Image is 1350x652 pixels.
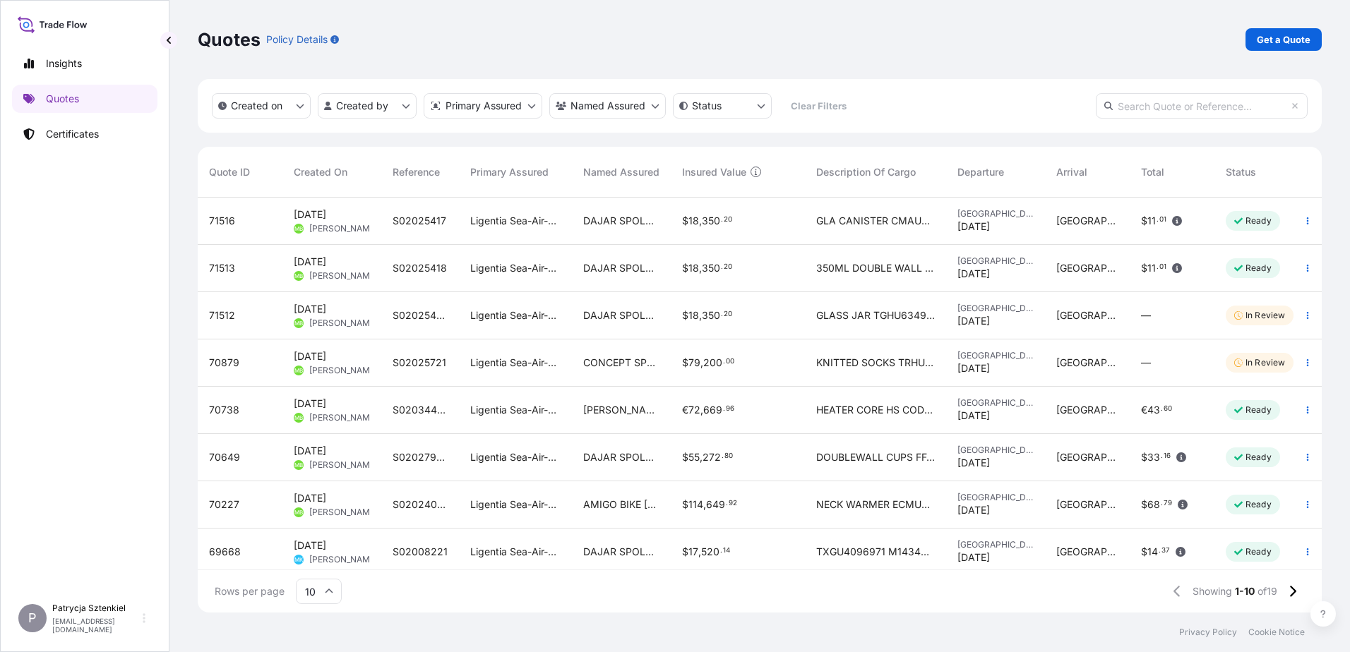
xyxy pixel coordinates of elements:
span: 72 [688,405,700,415]
span: 14 [1147,547,1158,557]
span: S02025418 [393,261,447,275]
a: Get a Quote [1246,28,1322,51]
p: Clear Filters [791,99,847,113]
span: — [1141,308,1151,322]
span: 17 [688,547,698,557]
span: KNITTED SOCKS TRHU8335490 40hc, 9100,00kgs, 64,680 m3, 2000ctn TLLU5670779 40hc , 9100,00kgs, 64,... [816,356,935,370]
span: [GEOGRAPHIC_DATA] [957,539,1034,550]
span: 79 [688,358,700,368]
span: $ [682,216,688,226]
span: Ligentia Sea-Air-Rail Sp. z o.o. [470,403,561,417]
p: Get a Quote [1257,32,1310,47]
p: Insights [46,56,82,71]
span: 350ML DOUBLE WALL GLA TLLU8882616 40HC, 6112,000 KGS, 52,808 M3, 3820 CTN [816,261,935,275]
span: [PERSON_NAME] [309,507,378,518]
span: . [1159,548,1161,553]
span: 350 [702,263,720,273]
a: Quotes [12,85,157,113]
span: [GEOGRAPHIC_DATA] [1056,356,1118,370]
span: [DATE] [957,550,990,565]
span: 37 [1161,548,1170,553]
span: 200 [703,358,722,368]
span: DAJAR SPOLKA Z O. O. [583,214,659,228]
span: [GEOGRAPHIC_DATA] [1056,450,1118,464]
span: $ [682,500,688,509]
span: [PERSON_NAME] [309,365,378,376]
span: AMIGO BIKE [PERSON_NAME] [583,497,659,512]
span: 96 [726,406,734,411]
span: , [698,547,701,557]
span: $ [682,263,688,273]
span: 80 [724,454,733,459]
span: [DATE] [957,456,990,470]
p: Ready [1246,262,1272,274]
span: 11 [1147,263,1156,273]
p: Ready [1246,499,1272,510]
p: Created on [231,99,282,113]
span: 69668 [209,545,241,559]
span: [GEOGRAPHIC_DATA] [1056,497,1118,512]
span: GLA CANISTER CMAU5779578 40HC, 8018,400 KGS, 53,840 KGS [816,214,935,228]
span: 33 [1147,452,1160,462]
span: 16 [1164,454,1171,459]
span: [GEOGRAPHIC_DATA] [1056,545,1118,559]
button: cargoOwner Filter options [549,93,666,119]
span: [GEOGRAPHIC_DATA] [1056,308,1118,322]
span: DAJAR SPOLKA Z O. O. [583,308,659,322]
span: 20 [724,265,732,270]
span: S02025402 [393,308,448,322]
p: Ready [1246,546,1272,557]
span: , [699,310,702,320]
p: In Review [1246,357,1285,368]
span: 01 [1159,217,1166,222]
span: Primary Assured [470,165,549,179]
span: , [700,405,703,415]
span: DOUBLEWALL CUPS FFAU5651348 OOLKFH1852 40HC 9771.00 KG 68.00 M3 853 CTN [816,450,935,464]
a: Certificates [12,120,157,148]
span: [DATE] [294,302,326,316]
span: . [1157,265,1159,270]
span: MK [294,553,303,567]
span: . [1161,406,1163,411]
span: [GEOGRAPHIC_DATA] [1056,403,1118,417]
span: $ [682,452,688,462]
span: 350 [702,216,720,226]
span: Created On [294,165,347,179]
p: Ready [1246,452,1272,463]
span: [DATE] [957,361,990,375]
span: $ [1141,500,1147,509]
a: Privacy Policy [1179,627,1237,638]
span: 649 [706,500,725,509]
span: , [699,216,702,226]
span: 00 [726,359,734,364]
span: 71512 [209,308,235,322]
a: Insights [12,49,157,78]
span: 114 [688,500,703,509]
span: MB [294,458,303,472]
span: 520 [701,547,719,557]
span: [DATE] [294,444,326,458]
span: , [699,263,702,273]
span: Showing [1193,584,1232,598]
span: [PERSON_NAME] [309,459,378,471]
span: 71516 [209,214,235,228]
span: [DATE] [957,409,990,423]
span: [GEOGRAPHIC_DATA] [1056,214,1118,228]
span: DAJAR SPOLKA Z O. O. [583,261,659,275]
span: . [722,454,724,459]
span: . [1161,501,1163,506]
span: 68 [1147,500,1160,509]
p: Quotes [198,28,261,51]
span: [GEOGRAPHIC_DATA] [957,255,1034,267]
span: 20 [724,217,732,222]
span: 71513 [209,261,235,275]
span: 669 [703,405,722,415]
span: Ligentia Sea-Air-Rail Sp. z o.o. [470,261,561,275]
span: MB [294,363,303,378]
span: [DATE] [957,219,990,234]
p: Policy Details [266,32,328,47]
input: Search Quote or Reference... [1096,93,1308,119]
span: [GEOGRAPHIC_DATA] [957,350,1034,361]
button: createdBy Filter options [318,93,417,119]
